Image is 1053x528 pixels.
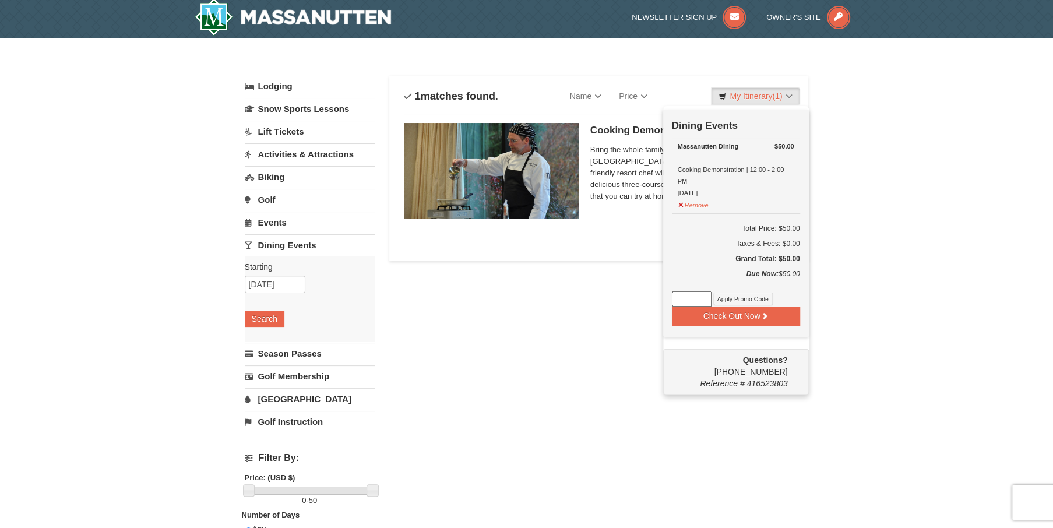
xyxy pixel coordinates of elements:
[245,311,284,327] button: Search
[404,90,498,102] h4: matches found.
[245,261,366,273] label: Starting
[672,253,800,265] h5: Grand Total: $50.00
[766,13,850,22] a: Owner's Site
[678,196,709,211] button: Remove
[766,13,821,22] span: Owner's Site
[245,76,375,97] a: Lodging
[678,140,794,152] div: Massanutten Dining
[245,473,295,482] strong: Price: (USD $)
[590,144,794,202] span: Bring the whole family for a fun and tasty experience at [GEOGRAPHIC_DATA]’s Cooking Demonstratio...
[309,496,317,505] span: 50
[610,85,656,108] a: Price
[245,166,375,188] a: Biking
[672,223,800,234] h6: Total Price: $50.00
[678,140,794,199] div: Cooking Demonstration | 12:00 - 2:00 PM [DATE]
[632,13,746,22] a: Newsletter Sign Up
[672,268,800,291] div: $50.00
[711,87,800,105] a: My Itinerary(1)
[672,238,800,249] div: Taxes & Fees: $0.00
[245,212,375,233] a: Events
[245,411,375,432] a: Golf Instruction
[590,125,794,136] h5: Cooking Demonstration | 12:00 - 2:00 PM
[245,343,375,364] a: Season Passes
[302,496,306,505] span: 0
[713,293,773,305] button: Apply Promo Code
[774,140,794,152] strong: $50.00
[632,13,717,22] span: Newsletter Sign Up
[746,270,778,278] strong: Due Now:
[245,365,375,387] a: Golf Membership
[742,355,787,365] strong: Questions?
[245,453,375,463] h4: Filter By:
[245,388,375,410] a: [GEOGRAPHIC_DATA]
[672,307,800,325] button: Check Out Now
[404,123,579,219] img: 6619865-175-4d47c4b8.jpg
[561,85,610,108] a: Name
[245,189,375,210] a: Golf
[245,495,375,506] label: -
[700,379,744,388] span: Reference #
[245,143,375,165] a: Activities & Attractions
[746,379,787,388] span: 416523803
[242,511,300,519] strong: Number of Days
[245,98,375,119] a: Snow Sports Lessons
[245,234,375,256] a: Dining Events
[245,121,375,142] a: Lift Tickets
[672,120,738,131] strong: Dining Events
[672,354,788,376] span: [PHONE_NUMBER]
[772,91,782,101] span: (1)
[415,90,421,102] span: 1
